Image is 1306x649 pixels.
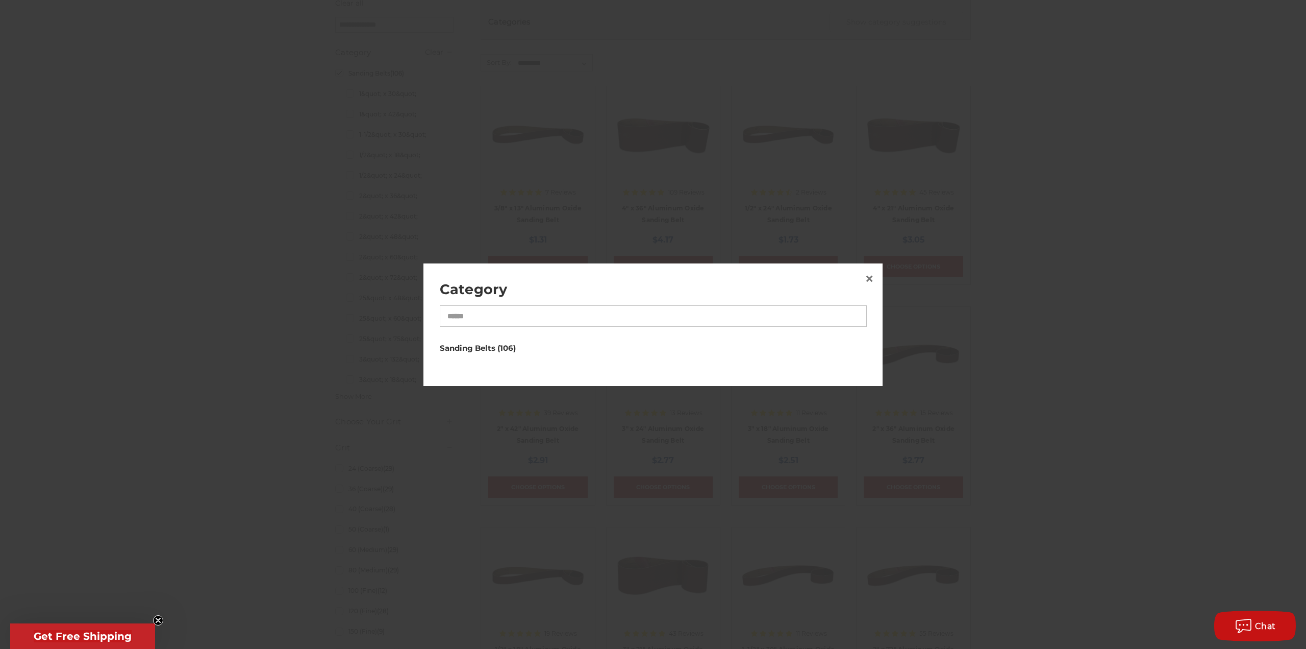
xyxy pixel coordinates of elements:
button: Close teaser [153,615,163,626]
a: Close [861,271,877,287]
button: Chat [1214,611,1296,641]
div: Get Free ShippingClose teaser [10,623,155,649]
h1: category [440,279,867,300]
span: × [865,269,874,289]
a: Sanding Belts (106) [440,341,575,356]
span: Get Free Shipping [34,630,132,642]
span: Chat [1255,621,1276,631]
